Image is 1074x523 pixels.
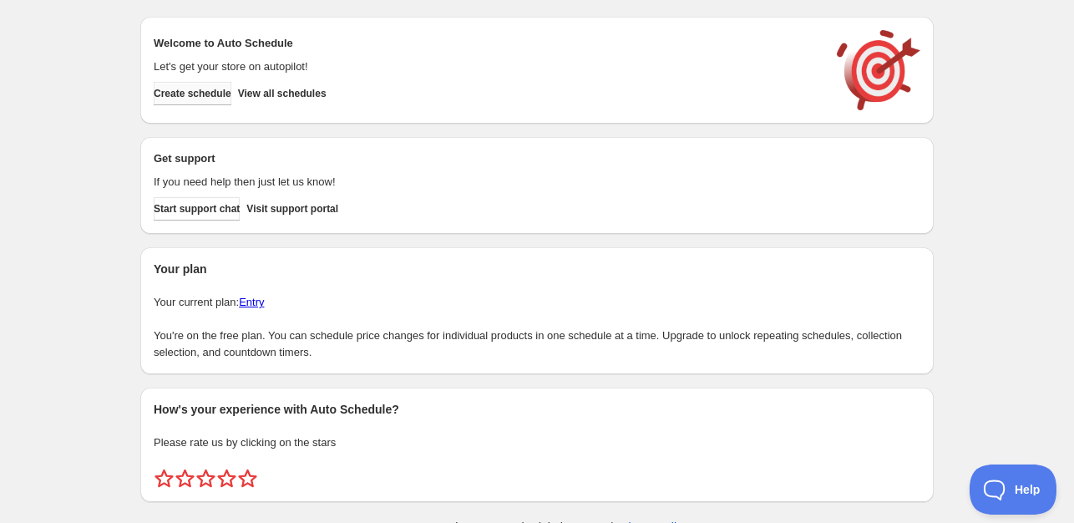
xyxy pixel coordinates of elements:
p: Your current plan: [154,294,920,311]
h2: Welcome to Auto Schedule [154,35,820,52]
p: If you need help then just let us know! [154,174,820,190]
span: Start support chat [154,202,240,216]
iframe: Help Scout Beacon - Open [970,465,1057,515]
a: Entry [239,296,264,308]
a: Visit support portal [246,197,338,221]
button: Create schedule [154,82,231,105]
h2: Your plan [154,261,920,277]
button: View all schedules [238,82,327,105]
a: Start support chat [154,197,240,221]
h2: Get support [154,150,820,167]
span: View all schedules [238,87,327,100]
h2: How's your experience with Auto Schedule? [154,401,920,418]
span: Create schedule [154,87,231,100]
p: Please rate us by clicking on the stars [154,434,920,451]
p: Let's get your store on autopilot! [154,58,820,75]
p: You're on the free plan. You can schedule price changes for individual products in one schedule a... [154,328,920,361]
span: Visit support portal [246,202,338,216]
